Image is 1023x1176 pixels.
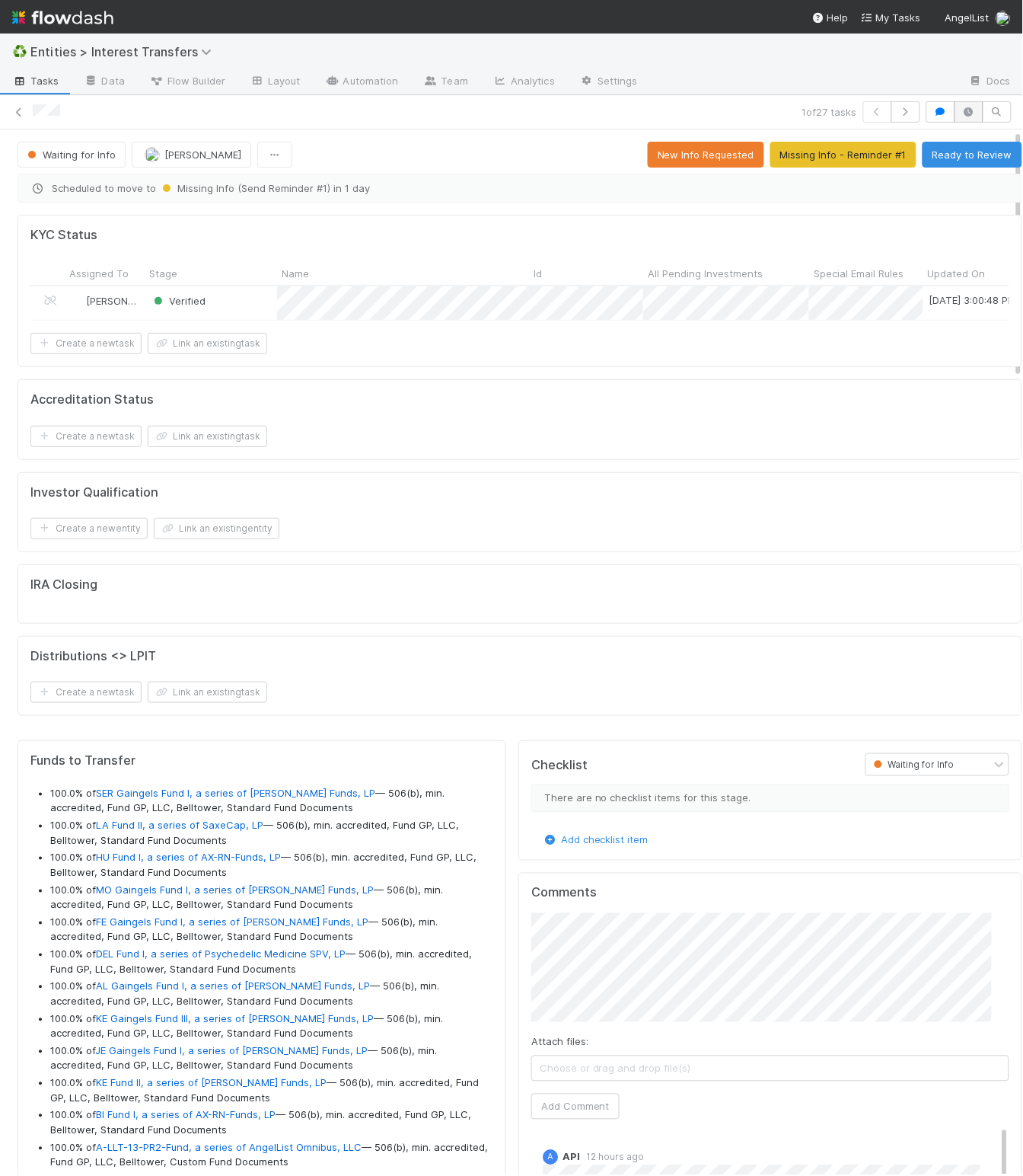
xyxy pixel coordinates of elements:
[96,1142,362,1154] a: A-LLT-13-PR2-Fund, a series of AngelList Omnibus, LLC
[30,392,154,407] h5: Accreditation Status
[861,11,921,24] span: My Tasks
[12,73,59,88] span: Tasks
[96,884,374,896] a: MO Gaingels Fund I, a series of [PERSON_NAME] Funds, LP
[532,1056,1009,1081] span: Choose or drag and drop file(s)
[543,834,649,846] a: Add checklist item
[96,980,370,992] a: AL Gaingels Fund I, a series of [PERSON_NAME] Funds, LP
[543,1150,558,1165] div: API
[149,73,225,88] span: Flow Builder
[148,682,267,703] button: Link an existingtask
[30,426,142,447] button: Create a newtask
[531,1094,620,1120] button: Add Comment
[132,142,251,168] button: [PERSON_NAME]
[148,426,267,447] button: Link an existingtask
[96,1077,327,1089] a: KE Fund II, a series of [PERSON_NAME] Funds, LP
[18,142,126,168] button: Waiting for Info
[929,292,1017,308] div: [DATE] 3:00:48 PM
[531,758,588,773] h5: Checklist
[148,333,267,354] button: Link an existingtask
[30,682,142,703] button: Create a newtask
[96,1013,374,1025] a: KE Gaingels Fund III, a series of [PERSON_NAME] Funds, LP
[814,266,903,281] span: Special Email Rules
[812,10,849,25] div: Help
[871,759,954,771] span: Waiting for Info
[30,181,1009,196] span: Scheduled to move to in 1 day
[50,787,493,816] li: 100.0% of — 506(b), min. accredited, Fund GP, LLC, Belltower, Standard Fund Documents
[96,948,346,960] a: DEL Fund I, a series of Psychedelic Medicine SPV, LP
[151,295,206,307] span: Verified
[957,70,1023,94] a: Docs
[313,70,411,94] a: Automation
[95,1045,368,1057] a: JE Gaingels Fund I, a series of [PERSON_NAME] Funds, LP
[770,142,916,168] button: Missing Info - Reminder #1
[50,1108,493,1138] li: 100.0% of — 506(b), min. accredited, Fund GP, LLC, Belltower, Standard Fund Documents
[12,45,27,58] span: ♻️
[30,44,219,59] span: Entities > Interest Transfers
[164,149,241,161] span: [PERSON_NAME]
[30,228,97,243] h5: KYC Status
[923,142,1022,168] button: Ready to Review
[96,820,263,832] a: LA Fund II, a series of SaxeCap, LP
[96,916,368,928] a: FE Gaingels Fund I, a series of [PERSON_NAME] Funds, LP
[151,293,206,308] div: Verified
[928,266,986,281] span: Updated On
[648,142,764,168] button: New Info Requested
[30,485,158,500] h5: Investor Qualification
[145,147,160,162] img: avatar_abca0ba5-4208-44dd-8897-90682736f166.png
[548,1153,553,1162] span: A
[69,266,129,281] span: Assigned To
[12,5,113,30] img: logo-inverted-e16ddd16eac7371096b0.svg
[137,70,237,94] a: Flow Builder
[50,1012,493,1042] li: 100.0% of — 506(b), min. accredited, Fund GP, LLC, Belltower, Standard Fund Documents
[50,948,493,977] li: 100.0% of — 506(b), min. accredited, Fund GP, LLC, Belltower, Standard Fund Documents
[531,886,1009,901] h5: Comments
[580,1152,644,1163] span: 12 hours ago
[154,518,279,539] button: Link an existingentity
[50,979,493,1009] li: 100.0% of — 506(b), min. accredited, Fund GP, LLC, Belltower, Standard Fund Documents
[861,10,921,25] a: My Tasks
[30,577,97,593] h5: IRA Closing
[50,1076,493,1106] li: 100.0% of — 506(b), min. accredited, Fund GP, LLC, Belltower, Standard Fund Documents
[50,916,493,945] li: 100.0% of — 506(b), min. accredited, Fund GP, LLC, Belltower, Standard Fund Documents
[996,11,1011,26] img: avatar_93b89fca-d03a-423a-b274-3dd03f0a621f.png
[237,70,313,94] a: Layout
[30,753,493,769] h5: Funds to Transfer
[24,149,116,161] span: Waiting for Info
[72,70,137,94] a: Data
[30,649,156,664] h5: Distributions <> LPIT
[480,70,567,94] a: Analytics
[50,884,493,913] li: 100.0% of — 506(b), min. accredited, Fund GP, LLC, Belltower, Standard Fund Documents
[30,333,142,354] button: Create a newtask
[96,1109,276,1121] a: BI Fund I, a series of AX-RN-Funds, LP
[96,852,281,864] a: HU Fund I, a series of AX-RN-Funds, LP
[30,518,148,539] button: Create a newentity
[71,293,137,308] div: [PERSON_NAME]
[534,266,542,281] span: Id
[531,784,1009,813] div: There are no checklist items for this stage.
[531,1034,588,1050] label: Attach files:
[945,11,990,24] span: AngelList
[159,182,330,194] span: Missing Info (Send Reminder #1)
[562,1151,580,1163] span: API
[802,104,857,120] span: 1 of 27 tasks
[86,295,163,307] span: [PERSON_NAME]
[50,1141,493,1171] li: 100.0% of — 506(b), min. accredited, Fund GP, LLC, Belltower, Custom Fund Documents
[567,70,650,94] a: Settings
[50,851,493,880] li: 100.0% of — 506(b), min. accredited, Fund GP, LLC, Belltower, Standard Fund Documents
[411,70,480,94] a: Team
[72,295,84,307] img: avatar_73a733c5-ce41-4a22-8c93-0dca612da21e.png
[96,788,375,800] a: SER Gaingels Fund I, a series of [PERSON_NAME] Funds, LP
[149,266,177,281] span: Stage
[50,1044,493,1074] li: 100.0% of — 506(b), min. accredited, Fund GP, LLC, Belltower, Standard Fund Documents
[50,819,493,848] li: 100.0% of — 506(b), min. accredited, Fund GP, LLC, Belltower, Standard Fund Documents
[282,266,309,281] span: Name
[648,266,763,281] span: All Pending Investments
